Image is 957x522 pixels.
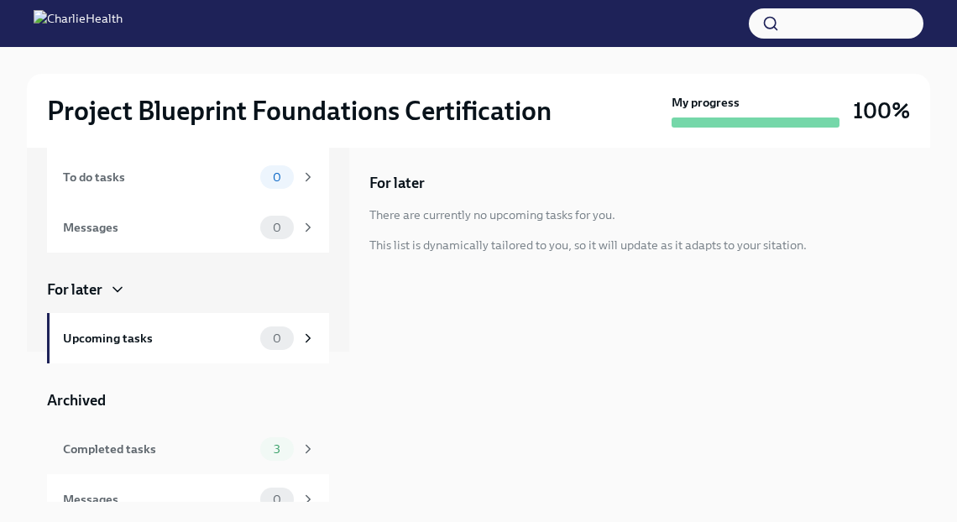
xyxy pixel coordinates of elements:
div: There are currently no upcoming tasks for you. [369,206,615,223]
h3: 100% [853,96,910,126]
a: Completed tasks3 [47,424,329,474]
div: Messages [63,218,254,237]
a: Messages0 [47,202,329,253]
div: For later [47,279,102,300]
div: Messages [63,490,254,509]
h2: Project Blueprint Foundations Certification [47,94,552,128]
span: 0 [263,171,291,184]
div: To do tasks [63,168,254,186]
span: 0 [263,332,291,345]
span: 0 [263,493,291,506]
h5: For later [369,173,425,193]
div: This list is dynamically tailored to you, so it will update as it adapts to your sitation. [369,237,807,253]
div: Upcoming tasks [63,329,254,347]
strong: My progress [672,94,740,111]
img: CharlieHealth [34,10,123,37]
span: 0 [263,222,291,234]
a: Upcoming tasks0 [47,313,329,363]
a: Archived [47,390,329,410]
a: To do tasks0 [47,152,329,202]
div: Completed tasks [63,440,254,458]
a: For later [47,279,329,300]
span: 3 [264,443,290,456]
